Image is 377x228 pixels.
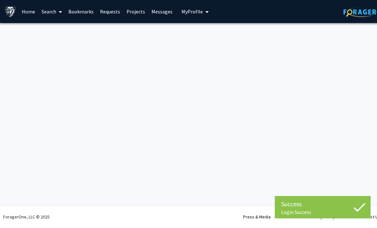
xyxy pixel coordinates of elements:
a: Press & Media [243,214,271,220]
div: Success [281,199,364,209]
a: Projects [123,0,148,23]
a: Messages [148,0,176,23]
div: ForagerOne, LLC © 2025 [3,206,50,228]
span: My Profile [181,8,203,15]
img: Johns Hopkins University Logo [5,6,16,17]
a: Requests [97,0,123,23]
div: Login Success [281,209,364,215]
a: Home [19,0,38,23]
a: Search [38,0,65,23]
a: Bookmarks [65,0,97,23]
